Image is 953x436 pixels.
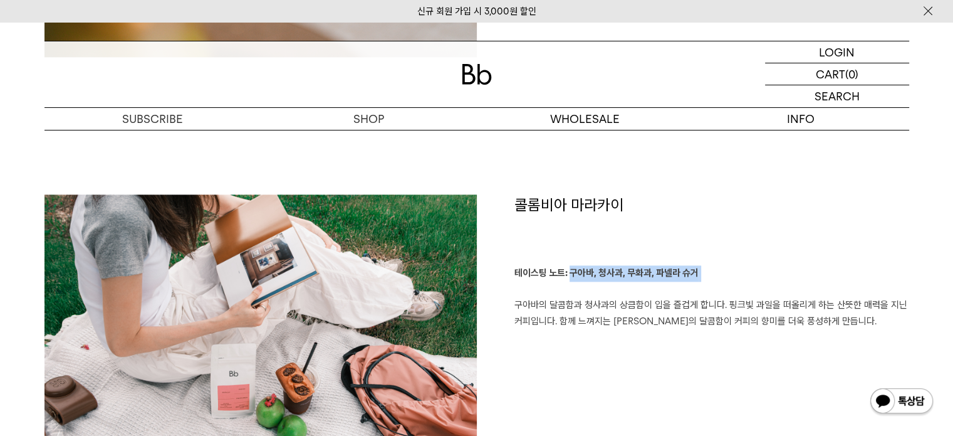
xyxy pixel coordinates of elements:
p: WHOLESALE [477,108,693,130]
a: SUBSCRIBE [44,108,261,130]
h1: 콜롬비아 마라카이 [514,194,909,266]
a: CART (0) [765,63,909,85]
b: 테이스팅 노트: 구아바, 청사과, 무화과, 파넬라 슈거 [514,267,699,279]
img: 로고 [462,64,492,85]
a: LOGIN [765,41,909,63]
a: 신규 회원 가입 시 3,000원 할인 [417,6,536,17]
p: CART [816,63,845,85]
p: LOGIN [819,41,855,63]
a: SHOP [261,108,477,130]
p: INFO [693,108,909,130]
p: 구아바의 달콤함과 청사과의 상큼함이 입을 즐겁게 합니다. 핑크빛 과일을 떠올리게 하는 산뜻한 매력을 지닌 커피입니다. 함께 느껴지는 [PERSON_NAME]의 달콤함이 커피의... [514,265,909,329]
p: (0) [845,63,858,85]
img: 카카오톡 채널 1:1 채팅 버튼 [869,387,934,417]
p: SEARCH [815,85,860,107]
